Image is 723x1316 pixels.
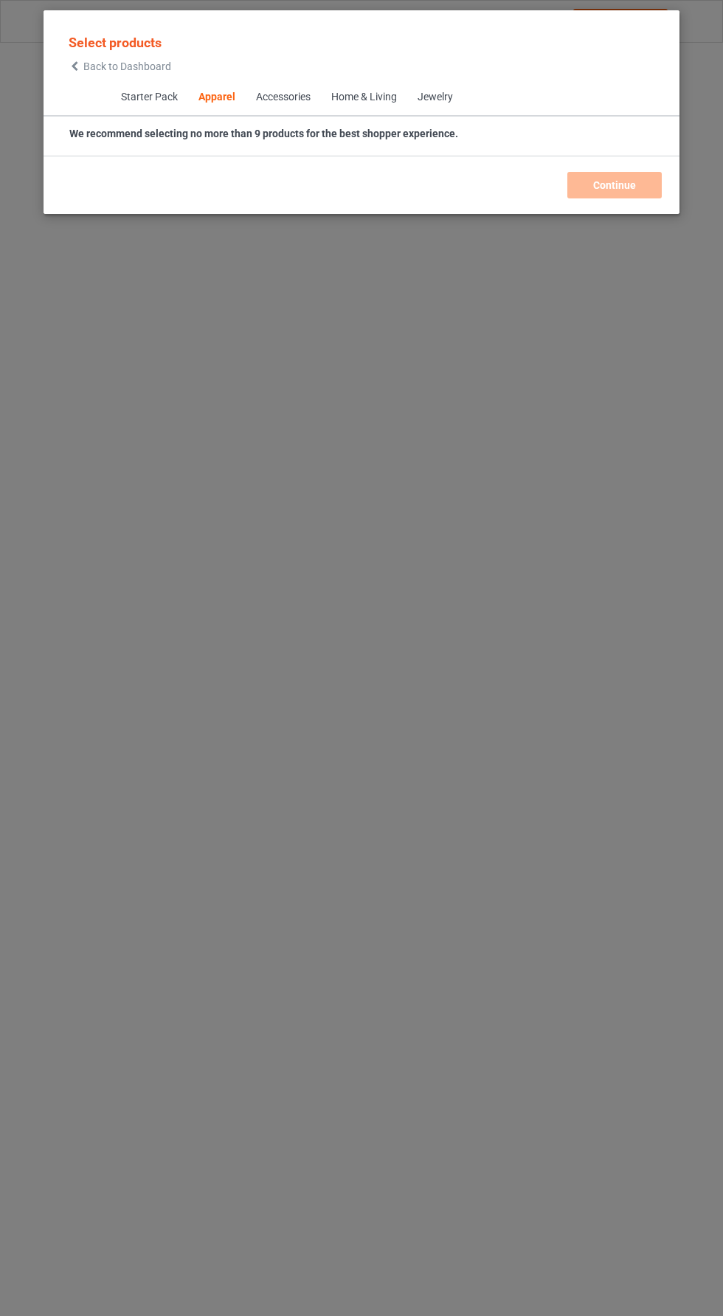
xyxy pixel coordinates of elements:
div: Accessories [255,90,310,105]
span: Starter Pack [110,80,187,115]
div: Home & Living [331,90,396,105]
span: Select products [69,35,162,50]
strong: We recommend selecting no more than 9 products for the best shopper experience. [69,128,458,139]
div: Apparel [198,90,235,105]
div: Jewelry [417,90,452,105]
span: Back to Dashboard [83,60,171,72]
